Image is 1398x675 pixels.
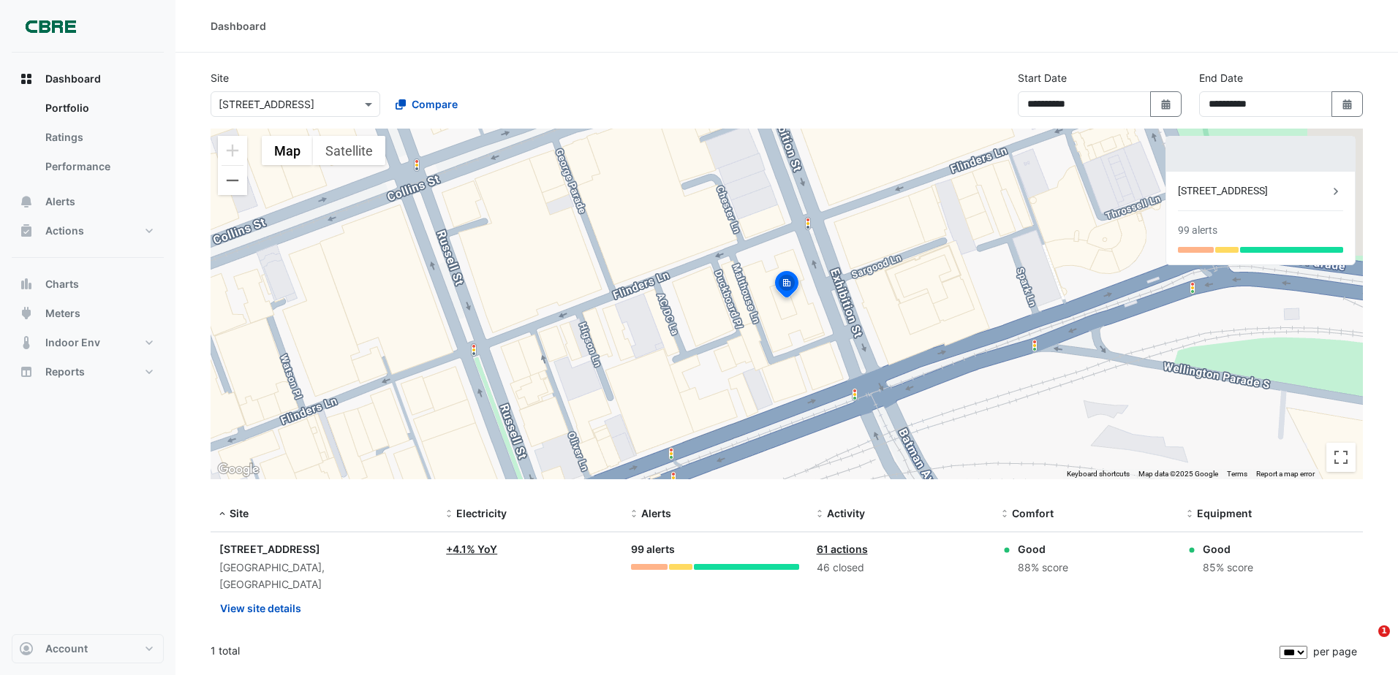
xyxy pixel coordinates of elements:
span: per page [1313,645,1357,657]
a: 61 actions [817,543,868,555]
span: Actions [45,224,84,238]
iframe: Intercom live chat [1348,625,1383,660]
span: Alerts [45,194,75,209]
app-icon: Alerts [19,194,34,209]
div: 46 closed [817,560,984,576]
button: Show street map [262,136,313,165]
button: Actions [12,216,164,245]
span: Meters [45,306,80,321]
div: Good [1018,541,1068,557]
a: Portfolio [34,94,164,123]
img: site-pin-selected.svg [771,269,803,304]
app-icon: Charts [19,277,34,291]
span: Comfort [1012,507,1054,519]
span: Reports [45,365,85,379]
span: Dashboard [45,72,101,86]
span: Site [230,507,249,519]
div: 1 total [211,633,1277,669]
span: Equipment [1197,507,1252,519]
div: [STREET_ADDRESS] [219,541,428,557]
button: Account [12,634,164,663]
app-icon: Meters [19,306,34,321]
span: Compare [412,96,458,112]
span: Charts [45,277,79,291]
div: Dashboard [12,94,164,187]
span: Map data ©2025 Google [1138,470,1218,478]
fa-icon: Select Date [1160,98,1173,110]
span: Alerts [641,507,671,519]
button: Indoor Env [12,328,164,357]
button: View site details [219,595,302,621]
app-icon: Indoor Env [19,335,34,350]
span: Account [45,641,88,656]
a: Report a map error [1256,470,1315,478]
app-icon: Actions [19,224,34,238]
button: Dashboard [12,64,164,94]
label: Site [211,70,229,85]
div: Dashboard [211,18,266,34]
div: Good [1203,541,1253,557]
div: 85% score [1203,560,1253,576]
a: Terms [1227,470,1247,478]
div: [STREET_ADDRESS] [1178,183,1329,199]
div: 99 alerts [631,541,798,558]
span: Activity [827,507,865,519]
label: End Date [1199,70,1243,85]
button: Alerts [12,187,164,216]
img: Company Logo [18,12,83,41]
a: Performance [34,152,164,181]
div: [GEOGRAPHIC_DATA], [GEOGRAPHIC_DATA] [219,560,428,593]
button: Zoom out [218,166,247,195]
fa-icon: Select Date [1341,98,1354,110]
button: Show satellite imagery [313,136,385,165]
span: Indoor Env [45,335,100,350]
button: Toggle fullscreen view [1326,443,1356,472]
button: Charts [12,270,164,299]
button: Reports [12,357,164,386]
button: Meters [12,299,164,328]
button: Keyboard shortcuts [1067,469,1130,479]
img: Google [214,460,262,479]
button: Zoom in [218,136,247,165]
a: Ratings [34,123,164,152]
div: 88% score [1018,560,1068,576]
span: 1 [1378,625,1390,637]
div: 99 alerts [1178,223,1217,238]
button: Compare [386,91,467,117]
app-icon: Reports [19,365,34,379]
span: Electricity [456,507,507,519]
a: +4.1% YoY [446,543,497,555]
app-icon: Dashboard [19,72,34,86]
label: Start Date [1018,70,1067,85]
a: Open this area in Google Maps (opens a new window) [214,460,262,479]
